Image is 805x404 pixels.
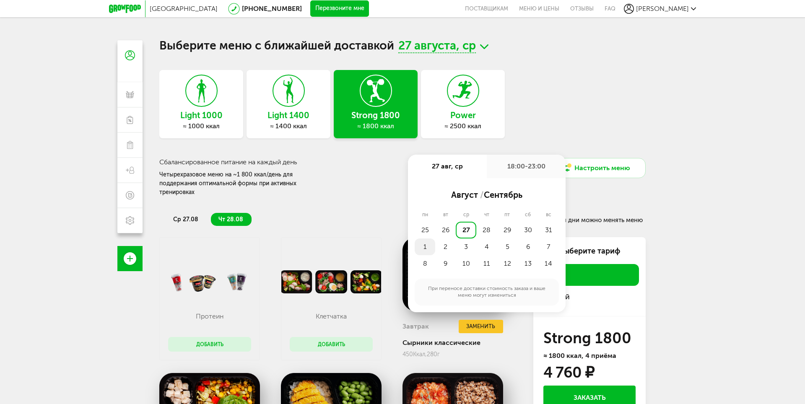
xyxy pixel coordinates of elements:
[402,339,503,347] div: Сырники классические
[242,5,302,13] a: [PHONE_NUMBER]
[177,312,243,320] p: Протеин
[497,212,517,218] div: пт
[518,255,538,272] div: 13
[173,216,198,223] span: ср 27.08
[497,238,518,255] div: 5
[298,312,364,320] p: Клетчатка
[451,190,478,200] span: август
[456,238,476,255] div: 3
[218,216,243,223] span: чт 28.08
[636,5,689,13] span: [PERSON_NAME]
[456,255,476,272] div: 10
[159,170,332,197] div: Четырехразовое меню на ~1 800 ккал/день для поддержания оптимальной формы при активных тренировках
[159,40,646,53] h1: Выберите меню с ближайшей доставкой
[538,222,559,238] div: 31
[435,255,456,272] div: 9
[415,222,435,238] div: 25
[517,212,538,218] div: сб
[538,238,559,255] div: 7
[543,366,594,379] div: 4 760 ₽
[477,212,497,218] div: чт
[484,190,522,200] span: сентябрь
[476,255,497,272] div: 11
[290,337,373,352] button: Добавить
[497,222,518,238] div: 29
[334,111,418,120] h3: Strong 1800
[310,0,369,17] button: Перезвоните мне
[413,351,427,358] span: Ккал,
[398,40,476,53] span: 27 августа, ср
[538,212,559,218] div: вс
[402,237,503,311] img: big_5rrsDeFsxAwtWuEk.png
[538,255,559,272] div: 14
[402,322,429,330] h3: Завтрак
[415,255,435,272] div: 8
[476,238,497,255] div: 4
[518,238,538,255] div: 6
[535,217,643,223] div: В эти дни можно менять меню
[540,246,639,256] div: Выберите тариф
[480,190,484,200] span: /
[408,155,487,178] div: 27 авг, ср
[159,122,243,130] div: ≈ 1000 ккал
[415,238,435,255] div: 1
[334,122,418,130] div: ≈ 1800 ккал
[421,111,505,120] h3: Power
[402,351,503,358] div: 450 280
[435,222,456,238] div: 26
[543,331,636,345] h3: Strong 1800
[436,212,456,218] div: вт
[247,111,330,120] h3: Light 1400
[415,279,559,306] div: При переносе доставки стоимость заказа и ваше меню могут измениться
[459,320,503,334] button: Заменить
[476,222,497,238] div: 28
[159,111,243,120] h3: Light 1000
[415,212,436,218] div: пн
[150,5,218,13] span: [GEOGRAPHIC_DATA]
[159,158,438,166] h3: Сбалансированное питание на каждый день
[168,337,251,352] button: Добавить
[543,352,616,360] span: ≈ 1800 ккал, 4 приёма
[435,238,456,255] div: 2
[421,122,505,130] div: ≈ 2500 ккал
[247,122,330,130] div: ≈ 1400 ккал
[456,212,477,218] div: ср
[437,351,440,358] span: г
[518,222,538,238] div: 30
[545,158,646,178] button: Настроить меню
[497,255,518,272] div: 12
[456,222,476,238] div: 27
[487,155,566,178] div: 18:00-23:00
